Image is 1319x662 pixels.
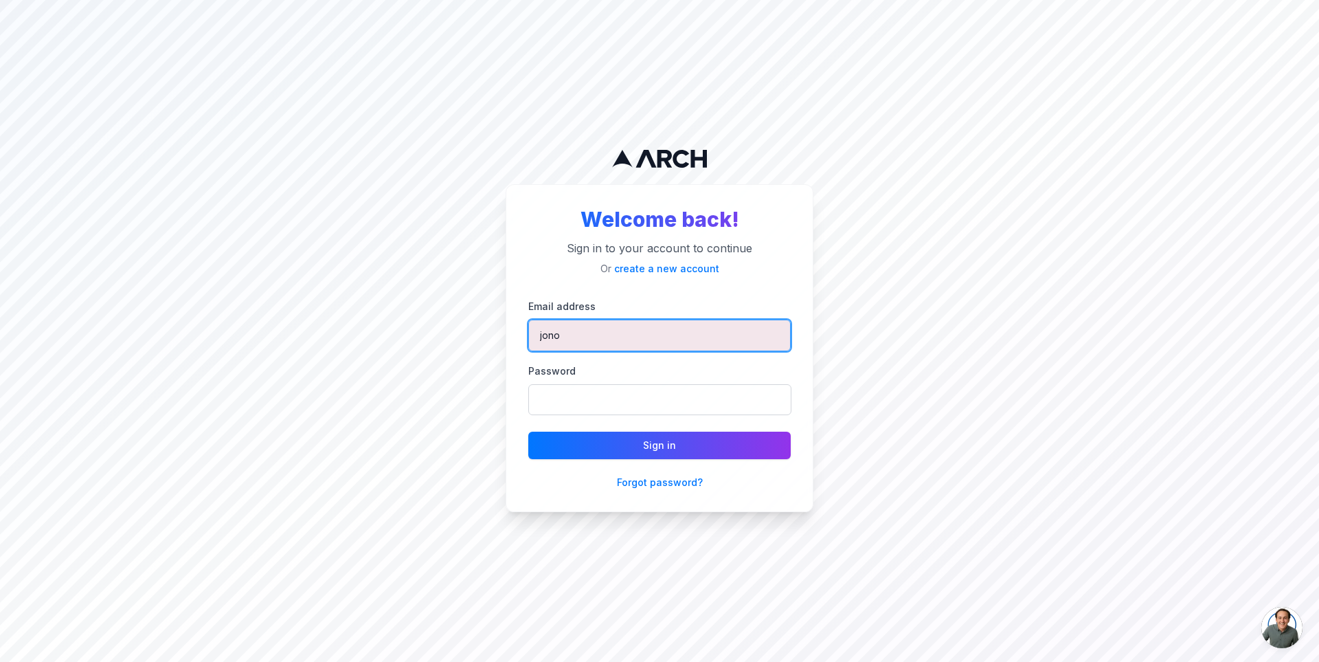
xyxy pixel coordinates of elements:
p: Or [528,262,791,276]
label: Password [528,365,576,377]
a: create a new account [614,263,719,274]
h2: Welcome back! [528,207,791,232]
div: Open chat [1261,607,1303,648]
p: Sign in to your account to continue [528,240,791,256]
button: Sign in [528,432,791,459]
button: Forgot password? [617,476,703,489]
input: you@example.com [528,320,791,351]
label: Email address [528,300,596,312]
